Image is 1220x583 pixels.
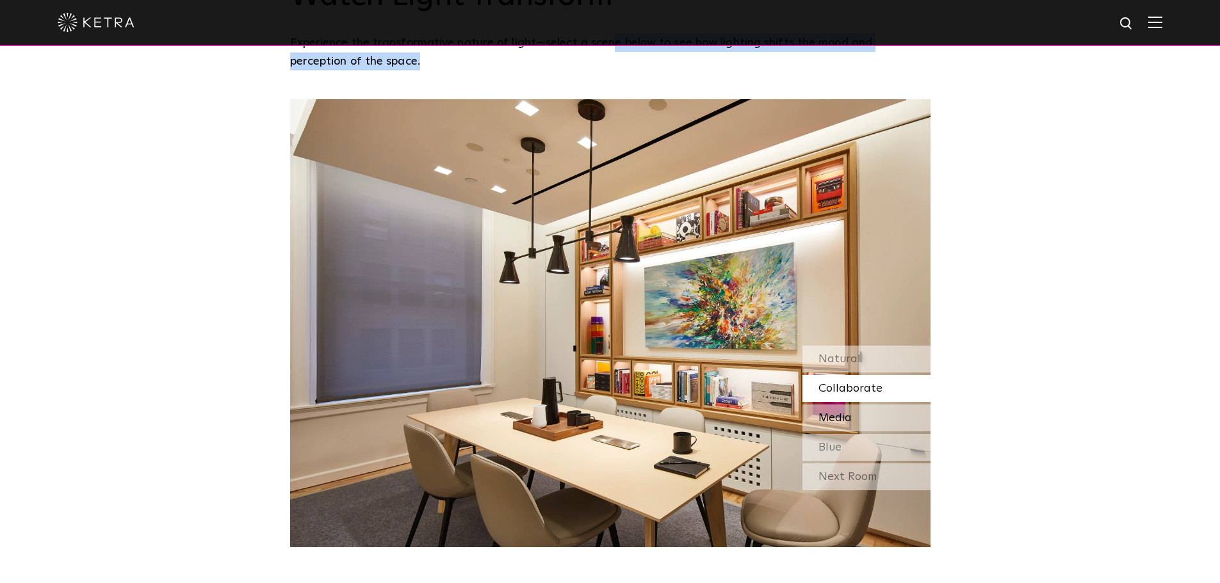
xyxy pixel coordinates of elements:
[290,34,924,70] p: Experience the transformative nature of light—select a scene below to see how lighting shifts the...
[58,13,134,32] img: ketra-logo-2019-white
[802,463,931,490] div: Next Room
[1148,16,1162,28] img: Hamburger%20Nav.svg
[818,383,882,394] span: Collaborate
[818,412,852,424] span: Media
[818,442,842,453] span: Blue
[818,353,861,365] span: Natural
[290,99,931,547] img: SS-Desktop-CEC-05
[1119,16,1135,32] img: search icon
